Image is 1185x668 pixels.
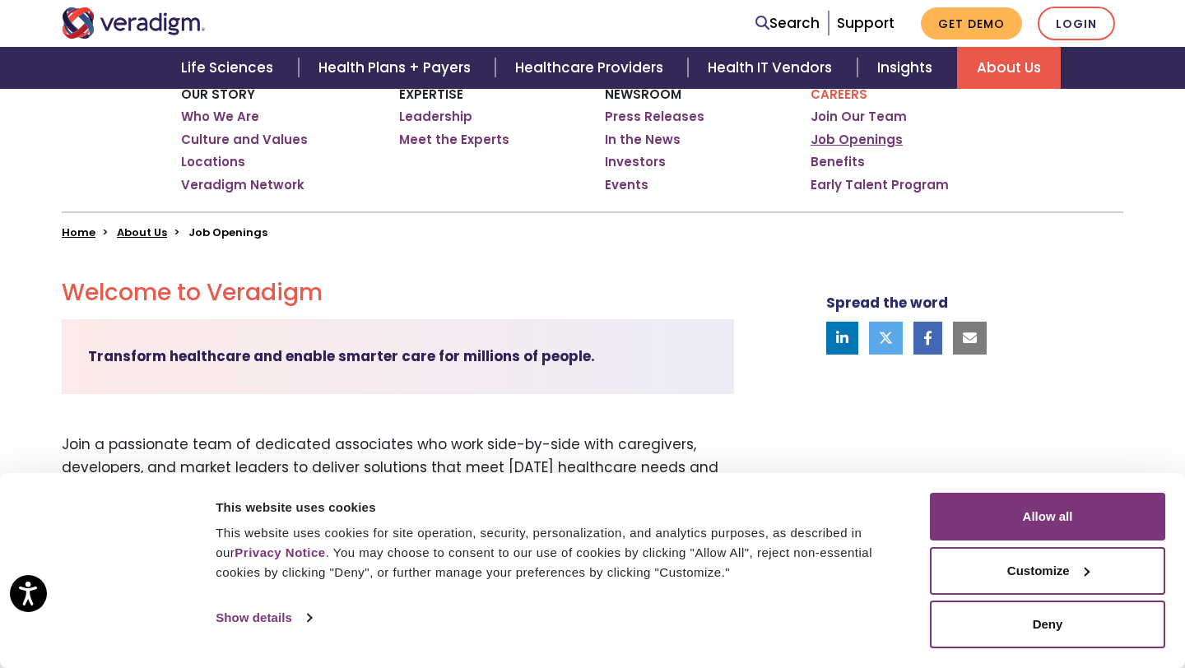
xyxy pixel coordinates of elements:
[755,12,820,35] a: Search
[216,498,911,517] div: This website uses cookies
[235,545,325,559] a: Privacy Notice
[216,523,911,582] div: This website uses cookies for site operation, security, personalization, and analytics purposes, ...
[181,132,308,148] a: Culture and Values
[62,279,734,307] h2: Welcome to Veradigm
[811,154,865,170] a: Benefits
[826,293,948,313] strong: Spread the word
[62,434,734,545] p: Join a passionate team of dedicated associates who work side-by-side with caregivers, developers,...
[930,601,1165,648] button: Deny
[930,547,1165,595] button: Customize
[811,109,907,125] a: Join Our Team
[299,47,495,89] a: Health Plans + Payers
[605,109,704,125] a: Press Releases
[837,13,895,33] a: Support
[811,132,903,148] a: Job Openings
[957,47,1061,89] a: About Us
[605,177,648,193] a: Events
[399,109,472,125] a: Leadership
[857,47,957,89] a: Insights
[399,132,509,148] a: Meet the Experts
[62,225,95,240] a: Home
[88,346,595,366] strong: Transform healthcare and enable smarter care for millions of people.
[1038,7,1115,40] a: Login
[495,47,688,89] a: Healthcare Providers
[117,225,167,240] a: About Us
[605,154,666,170] a: Investors
[181,109,259,125] a: Who We Are
[181,177,304,193] a: Veradigm Network
[216,605,311,630] a: Show details
[811,177,949,193] a: Early Talent Program
[62,7,206,39] img: Veradigm logo
[605,132,681,148] a: In the News
[930,493,1165,540] button: Allow all
[921,7,1022,39] a: Get Demo
[181,154,245,170] a: Locations
[161,47,298,89] a: Life Sciences
[688,47,857,89] a: Health IT Vendors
